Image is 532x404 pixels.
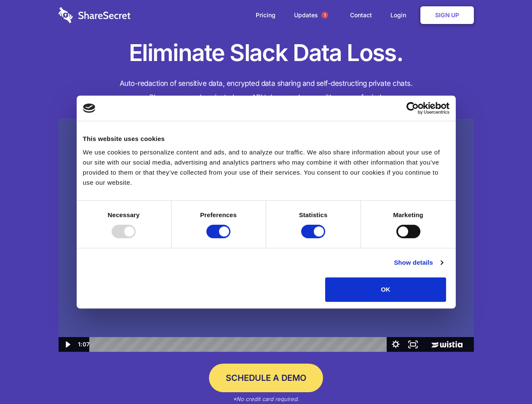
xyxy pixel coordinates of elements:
strong: Marketing [393,211,423,218]
img: Sharesecret [59,119,474,352]
a: Schedule a Demo [209,364,323,392]
a: Sign Up [420,6,474,24]
img: logo-wordmark-white-trans-d4663122ce5f474addd5e946df7df03e33cb6a1c49d2221995e7729f52c070b2.svg [59,7,131,23]
button: Show settings menu [387,337,404,352]
div: We use cookies to personalize content and ads, and to analyze our traffic. We also share informat... [83,147,449,188]
strong: Preferences [200,211,237,218]
h1: Eliminate Slack Data Loss. [59,38,474,68]
div: This website uses cookies [83,134,449,144]
a: Usercentrics Cookiebot - opens in a new window [376,102,449,114]
a: Wistia Logo -- Learn More [422,337,473,352]
div: Playbar [96,337,383,352]
strong: Necessary [108,211,140,218]
em: *No credit card required. [233,396,299,402]
button: OK [325,277,446,302]
button: Play Video [59,337,76,352]
a: Pricing [247,2,284,28]
h4: Auto-redaction of sensitive data, encrypted data sharing and self-destructing private chats. Shar... [59,77,474,104]
button: Fullscreen [404,337,422,352]
a: Login [382,2,419,28]
strong: Statistics [299,211,328,218]
a: Show details [394,258,443,268]
img: logo [83,104,96,113]
a: Contact [342,2,380,28]
span: 1 [321,12,328,19]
